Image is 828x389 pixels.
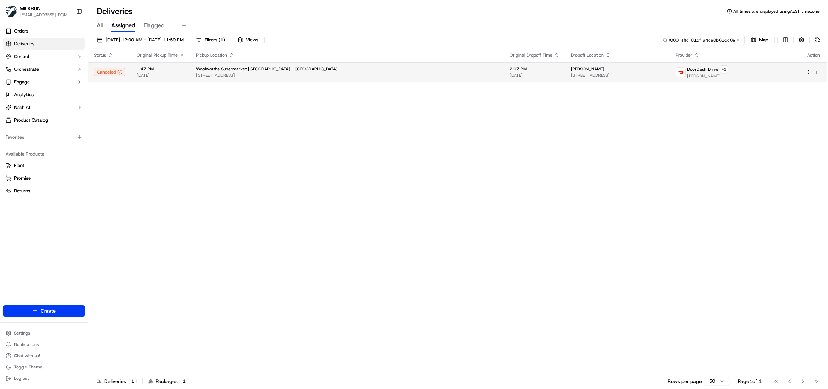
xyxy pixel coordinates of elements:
button: +1 [720,65,728,73]
span: [DATE] [510,72,560,78]
span: Woolworths Supermarket [GEOGRAPHIC_DATA] - [GEOGRAPHIC_DATA] [196,66,338,72]
button: [EMAIL_ADDRESS][DOMAIN_NAME] [20,12,70,18]
button: Control [3,51,85,62]
span: Orders [14,28,28,34]
span: Log out [14,376,29,381]
span: Analytics [14,92,34,98]
span: Provider [676,52,692,58]
button: Notifications [3,339,85,349]
button: [DATE] 12:00 AM - [DATE] 11:59 PM [94,35,187,45]
p: Rows per page [668,378,702,385]
button: Settings [3,328,85,338]
button: Returns [3,185,85,197]
a: Analytics [3,89,85,100]
span: Engage [14,79,30,85]
button: Nash AI [3,102,85,113]
span: All [97,21,103,30]
img: doordash_logo_v2.png [676,68,685,77]
div: 1 [181,378,188,384]
span: Toggle Theme [14,364,42,370]
a: Deliveries [3,38,85,50]
a: Fleet [6,162,82,169]
span: [STREET_ADDRESS] [571,72,664,78]
a: Promise [6,175,82,181]
div: Page 1 of 1 [738,378,762,385]
span: [PERSON_NAME] [687,73,728,79]
img: MILKRUN [6,6,17,17]
span: Promise [14,175,31,181]
button: Create [3,305,85,317]
span: 1:47 PM [137,66,185,72]
span: Nash AI [14,104,30,111]
button: Engage [3,76,85,88]
span: Views [246,37,258,43]
span: Orchestrate [14,66,39,72]
div: Available Products [3,149,85,160]
span: Product Catalog [14,117,48,123]
span: 2:07 PM [510,66,560,72]
span: [STREET_ADDRESS] [196,72,498,78]
button: Filters(1) [193,35,228,45]
span: Deliveries [14,41,34,47]
button: Promise [3,173,85,184]
div: Action [806,52,821,58]
span: Dropoff Location [571,52,604,58]
button: MILKRUN [20,5,41,12]
button: Fleet [3,160,85,171]
span: Original Pickup Time [137,52,178,58]
button: Views [234,35,261,45]
span: [PERSON_NAME] [571,66,604,72]
button: MILKRUNMILKRUN[EMAIL_ADDRESS][DOMAIN_NAME] [3,3,73,20]
span: All times are displayed using AEST timezone [733,8,820,14]
span: Original Dropoff Time [510,52,552,58]
span: Settings [14,330,30,336]
span: Returns [14,188,30,194]
button: Toggle Theme [3,362,85,372]
a: Returns [6,188,82,194]
div: 1 [129,378,137,384]
span: Assigned [111,21,135,30]
span: Control [14,53,29,60]
span: ( 1 ) [219,37,225,43]
span: Map [759,37,768,43]
span: Notifications [14,342,39,347]
button: Canceled [94,68,125,76]
button: Orchestrate [3,64,85,75]
h1: Deliveries [97,6,133,17]
div: Packages [148,378,188,385]
span: Flagged [144,21,165,30]
span: Pickup Location [196,52,227,58]
button: Chat with us! [3,351,85,361]
span: [DATE] [137,72,185,78]
input: Type to search [660,35,745,45]
div: Favorites [3,132,85,143]
span: Fleet [14,162,24,169]
span: Create [41,307,56,314]
a: Product Catalog [3,115,85,126]
span: Filters [205,37,225,43]
span: DoorDash Drive [687,66,718,72]
button: Log out [3,373,85,383]
span: Status [94,52,106,58]
span: [DATE] 12:00 AM - [DATE] 11:59 PM [106,37,184,43]
button: Refresh [812,35,822,45]
span: Chat with us! [14,353,40,359]
div: Deliveries [97,378,137,385]
a: Orders [3,25,85,37]
button: Map [747,35,771,45]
